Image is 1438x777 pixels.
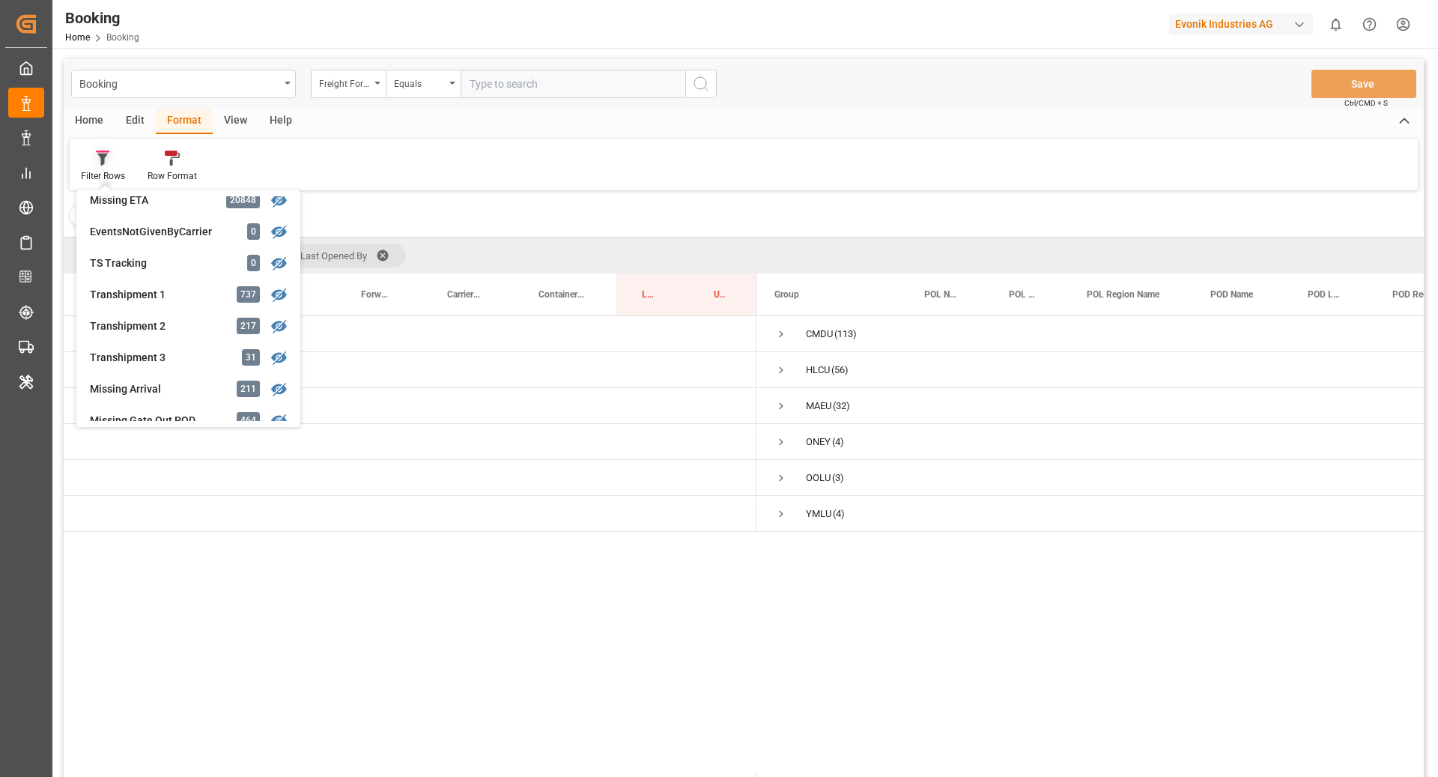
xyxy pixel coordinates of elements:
div: 0 [247,255,260,271]
div: Press SPACE to select this row. [64,496,756,532]
div: Transhipment 1 [90,287,221,303]
span: Forwarder Name [361,289,390,300]
div: Missing Arrival [90,381,221,397]
a: Home [65,32,90,43]
button: show 0 new notifications [1319,7,1353,41]
div: HLCU [806,353,830,387]
div: Equals [394,73,445,91]
div: Missing Gate Out POD [90,413,221,429]
span: (3) [832,461,844,495]
div: Home [64,109,115,134]
span: Last Opened By [300,250,367,261]
div: 211 [237,381,260,397]
button: open menu [311,70,386,98]
span: POD Locode [1308,289,1343,300]
div: 20848 [226,192,260,208]
div: Transhipment 3 [90,350,221,366]
div: Press SPACE to select this row. [64,352,756,388]
div: 217 [237,318,260,334]
div: Freight Forwarder's Reference No. [319,73,370,91]
button: Help Center [1353,7,1386,41]
div: Help [258,109,303,134]
div: Evonik Industries AG [1169,13,1313,35]
span: Carrier Booking No. [447,289,482,300]
span: Container No. [539,289,585,300]
span: POL Locode [1009,289,1037,300]
div: Booking [79,73,279,92]
div: Missing ETA [90,193,221,208]
div: Transhipment 2 [90,318,221,334]
span: (32) [833,389,850,423]
div: Row Format [148,169,197,183]
button: search button [685,70,717,98]
div: ONEY [806,425,831,459]
span: (56) [831,353,849,387]
div: CMDU [806,317,833,351]
div: Press SPACE to select this row. [64,316,756,352]
span: Group [774,289,799,300]
div: Booking [65,7,139,29]
button: open menu [386,70,461,98]
div: Filter Rows [81,169,125,183]
span: POD Name [1210,289,1253,300]
button: open menu [71,70,296,98]
span: Update Last Opened By [714,289,725,300]
div: MAEU [806,389,831,423]
div: OOLU [806,461,831,495]
div: TS Tracking [90,256,221,271]
div: EventsNotGivenByCarrier [90,224,221,240]
span: (4) [832,425,844,459]
span: (113) [834,317,857,351]
input: Type to search [461,70,685,98]
span: POL Region Name [1087,289,1159,300]
div: Edit [115,109,156,134]
span: Ctrl/CMD + S [1344,97,1388,109]
div: View [213,109,258,134]
div: 464 [237,412,260,429]
div: 737 [237,286,260,303]
div: 31 [242,349,260,366]
span: POL Name [924,289,959,300]
span: Last Opened Date [642,289,657,300]
button: Evonik Industries AG [1169,10,1319,38]
div: Press SPACE to select this row. [64,460,756,496]
button: Save [1311,70,1416,98]
div: Press SPACE to select this row. [64,424,756,460]
span: (4) [833,497,845,531]
div: 0 [247,223,260,240]
div: Format [156,109,213,134]
div: YMLU [806,497,831,531]
div: Press SPACE to select this row. [64,388,756,424]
